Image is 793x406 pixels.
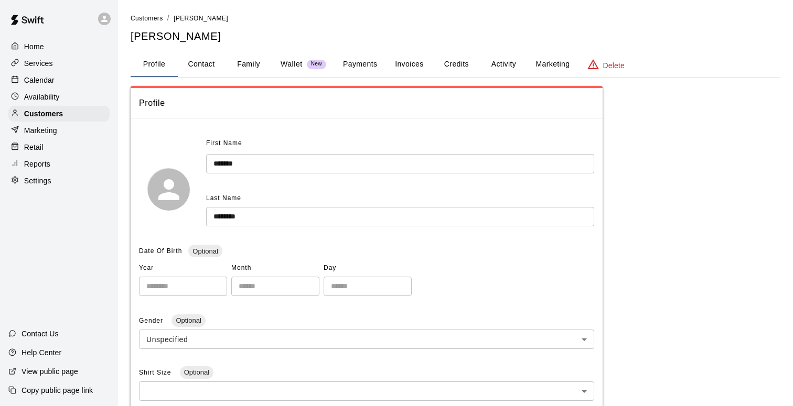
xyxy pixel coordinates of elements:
[433,52,480,77] button: Credits
[172,316,205,324] span: Optional
[24,41,44,52] p: Home
[24,125,57,136] p: Marketing
[8,56,110,71] a: Services
[281,59,303,70] p: Wallet
[188,247,222,255] span: Optional
[131,29,780,43] h5: [PERSON_NAME]
[225,52,272,77] button: Family
[22,366,78,377] p: View public page
[307,61,326,68] span: New
[206,135,242,152] span: First Name
[24,175,51,186] p: Settings
[131,52,780,77] div: basic tabs example
[24,108,63,119] p: Customers
[8,89,110,105] a: Availability
[8,156,110,172] a: Reports
[24,159,50,169] p: Reports
[324,260,412,277] span: Day
[24,75,55,85] p: Calendar
[139,330,594,349] div: Unspecified
[24,92,60,102] p: Availability
[139,247,182,255] span: Date Of Birth
[174,15,228,22] span: [PERSON_NAME]
[22,347,61,358] p: Help Center
[139,369,174,376] span: Shirt Size
[8,123,110,138] a: Marketing
[139,260,227,277] span: Year
[8,139,110,155] a: Retail
[8,39,110,54] a: Home
[24,58,53,69] p: Services
[180,368,213,376] span: Optional
[22,328,59,339] p: Contact Us
[167,13,169,24] li: /
[8,106,110,122] a: Customers
[8,173,110,189] a: Settings
[139,317,165,324] span: Gender
[527,52,578,77] button: Marketing
[231,260,319,277] span: Month
[131,52,178,77] button: Profile
[178,52,225,77] button: Contact
[24,142,44,152] p: Retail
[139,96,594,110] span: Profile
[131,15,163,22] span: Customers
[206,194,241,202] span: Last Name
[22,385,93,396] p: Copy public page link
[603,60,625,71] p: Delete
[8,72,110,88] a: Calendar
[131,14,163,22] a: Customers
[385,52,433,77] button: Invoices
[335,52,385,77] button: Payments
[480,52,527,77] button: Activity
[131,13,780,24] nav: breadcrumb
